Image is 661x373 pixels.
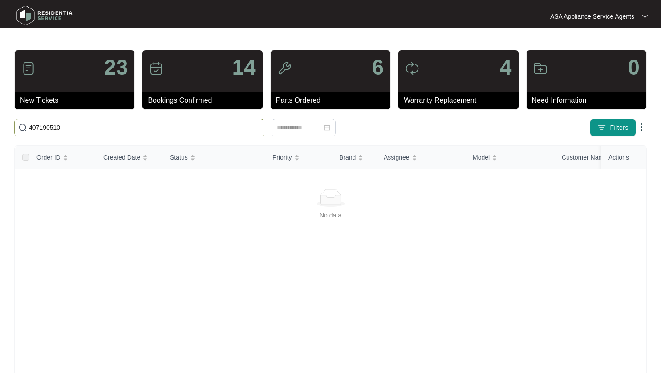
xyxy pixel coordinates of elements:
p: Bookings Confirmed [148,95,262,106]
span: Customer Name [562,152,607,162]
img: icon [21,61,36,76]
img: search-icon [18,123,27,132]
div: No data [26,210,635,220]
th: Order ID [29,146,96,169]
img: dropdown arrow [642,14,648,19]
img: icon [405,61,419,76]
span: Model [473,152,490,162]
span: Filters [610,123,629,132]
img: dropdown arrow [636,122,647,132]
img: icon [533,61,547,76]
th: Status [163,146,265,169]
img: residentia service logo [13,2,76,29]
p: 0 [628,57,640,78]
th: Customer Name [555,146,644,169]
th: Assignee [377,146,466,169]
span: Assignee [384,152,410,162]
th: Model [466,146,555,169]
img: icon [149,61,163,76]
th: Actions [601,146,646,169]
p: 4 [500,57,512,78]
img: icon [277,61,292,76]
span: Priority [272,152,292,162]
p: Warranty Replacement [404,95,518,106]
span: Created Date [103,152,140,162]
p: Parts Ordered [276,95,390,106]
input: Search by Order Id, Assignee Name, Customer Name, Brand and Model [29,123,260,132]
th: Priority [265,146,332,169]
button: filter iconFilters [590,119,636,136]
th: Brand [332,146,377,169]
th: Created Date [96,146,163,169]
p: 23 [104,57,128,78]
p: New Tickets [20,95,134,106]
p: ASA Appliance Service Agents [550,12,634,21]
span: Brand [339,152,356,162]
span: Order ID [36,152,61,162]
p: Need Information [532,95,646,106]
p: 6 [372,57,384,78]
img: filter icon [597,123,606,132]
p: 14 [232,57,255,78]
span: Status [170,152,188,162]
